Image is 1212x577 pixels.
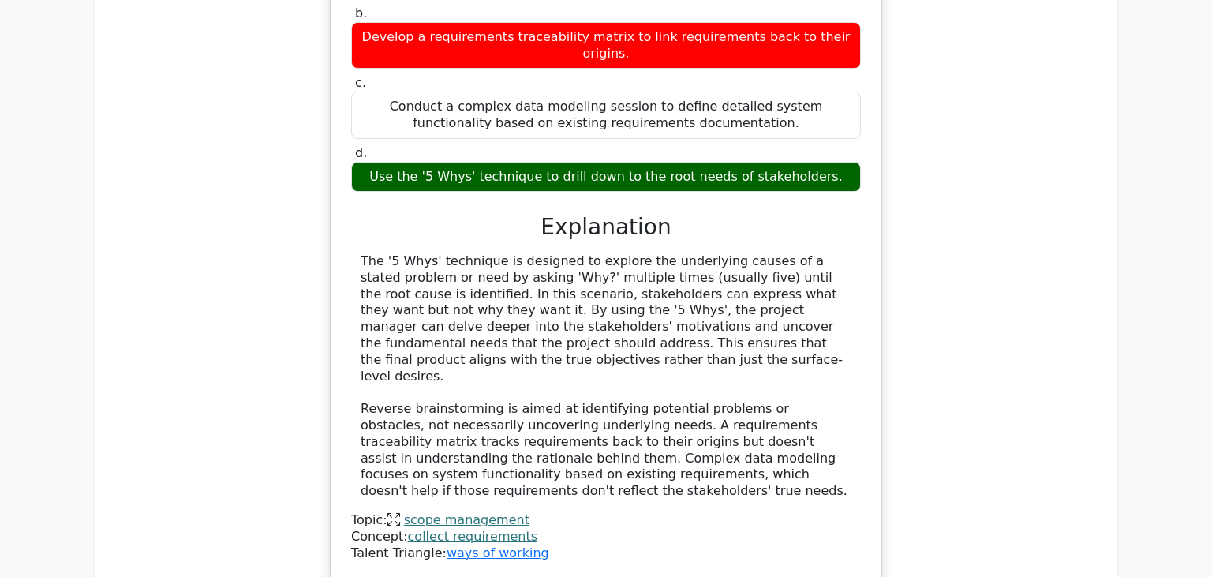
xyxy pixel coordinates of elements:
[351,529,861,545] div: Concept:
[355,145,367,160] span: d.
[351,22,861,69] div: Develop a requirements traceability matrix to link requirements back to their origins.
[355,75,366,90] span: c.
[447,545,549,560] a: ways of working
[355,6,367,21] span: b.
[404,512,529,527] a: scope management
[408,529,538,544] a: collect requirements
[351,512,861,529] div: Topic:
[351,92,861,139] div: Conduct a complex data modeling session to define detailed system functionality based on existing...
[351,162,861,193] div: Use the '5 Whys' technique to drill down to the root needs of stakeholders.
[361,214,851,241] h3: Explanation
[351,512,861,561] div: Talent Triangle:
[361,253,851,500] div: The '5 Whys' technique is designed to explore the underlying causes of a stated problem or need b...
